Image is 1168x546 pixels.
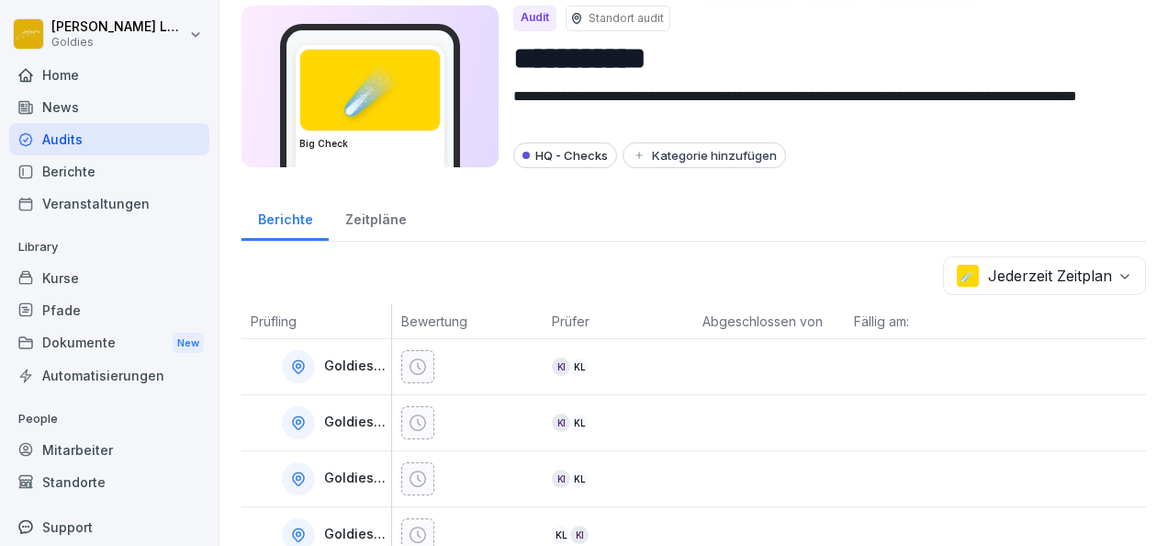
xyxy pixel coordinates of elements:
[9,326,209,360] a: DokumenteNew
[513,142,617,168] div: HQ - Checks
[9,326,209,360] div: Dokumente
[51,36,185,49] p: Goldies
[251,312,382,331] p: Prüfling
[9,188,209,220] a: Veranstaltungen
[51,19,185,35] p: [PERSON_NAME] Loska
[632,148,777,163] div: Kategorie hinzufügen
[543,304,693,339] th: Prüfer
[9,155,209,188] a: Berichte
[9,59,209,91] a: Home
[9,466,209,498] a: Standorte
[9,123,209,155] a: Audits
[623,142,786,168] button: Kategorie hinzufügen
[173,333,204,354] div: New
[241,194,329,241] a: Berichte
[513,6,556,31] div: Audit
[570,414,589,432] div: KL
[9,91,209,123] a: News
[9,359,209,392] a: Automatisierungen
[324,415,387,430] p: Goldies Darmstadt
[329,194,422,241] a: Zeitpläne
[589,10,664,27] p: Standort audit
[9,262,209,294] a: Kurse
[845,304,995,339] th: Fällig am:
[9,233,209,262] p: Library
[401,312,533,331] p: Bewertung
[570,470,589,488] div: KL
[324,358,387,374] p: Goldies [GEOGRAPHIC_DATA]
[552,358,570,376] div: KI
[702,312,835,331] p: Abgeschlossen von
[324,527,387,542] p: Goldies FFM 2
[570,358,589,376] div: KL
[9,404,209,434] p: People
[300,50,440,131] div: ☄️
[552,526,570,544] div: KL
[570,526,589,544] div: KI
[9,294,209,326] a: Pfade
[299,137,441,151] h3: Big Check
[324,471,387,486] p: Goldies [GEOGRAPHIC_DATA]
[552,414,570,432] div: KI
[552,470,570,488] div: KI
[9,434,209,466] a: Mitarbeiter
[9,511,209,543] div: Support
